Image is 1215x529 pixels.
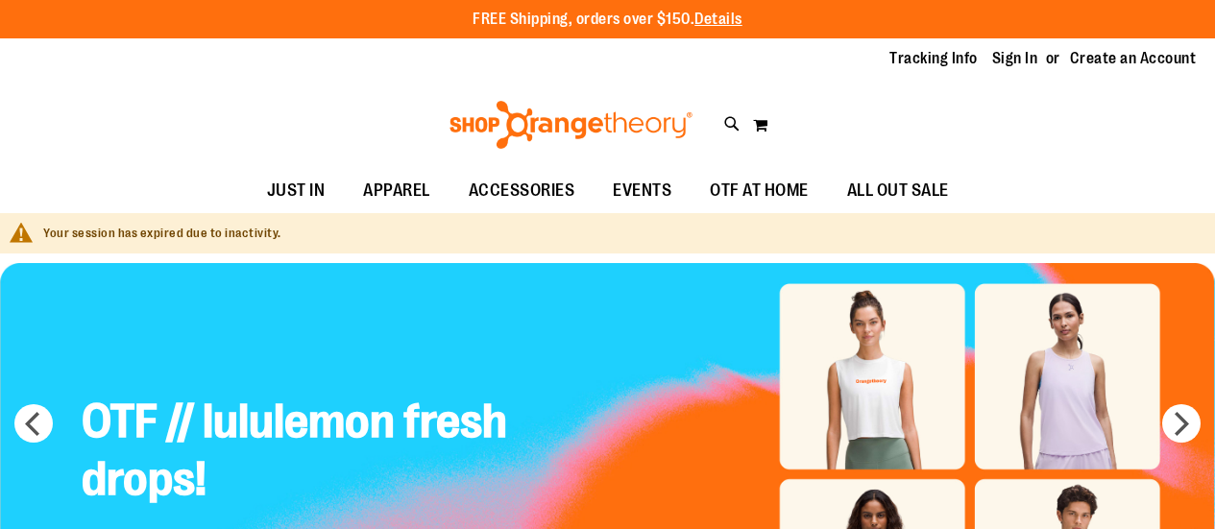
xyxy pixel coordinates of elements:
span: JUST IN [267,169,326,212]
img: Shop Orangetheory [447,101,695,149]
span: OTF AT HOME [710,169,809,212]
a: Create an Account [1070,48,1197,69]
button: prev [14,404,53,443]
button: next [1162,404,1201,443]
span: ACCESSORIES [469,169,575,212]
a: Sign In [992,48,1038,69]
h2: OTF // lululemon fresh drops! [67,378,522,527]
span: EVENTS [613,169,671,212]
p: FREE Shipping, orders over $150. [473,9,742,31]
span: APPAREL [363,169,430,212]
span: ALL OUT SALE [847,169,949,212]
a: Details [694,11,742,28]
a: Tracking Info [889,48,978,69]
div: Your session has expired due to inactivity. [43,225,1196,243]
